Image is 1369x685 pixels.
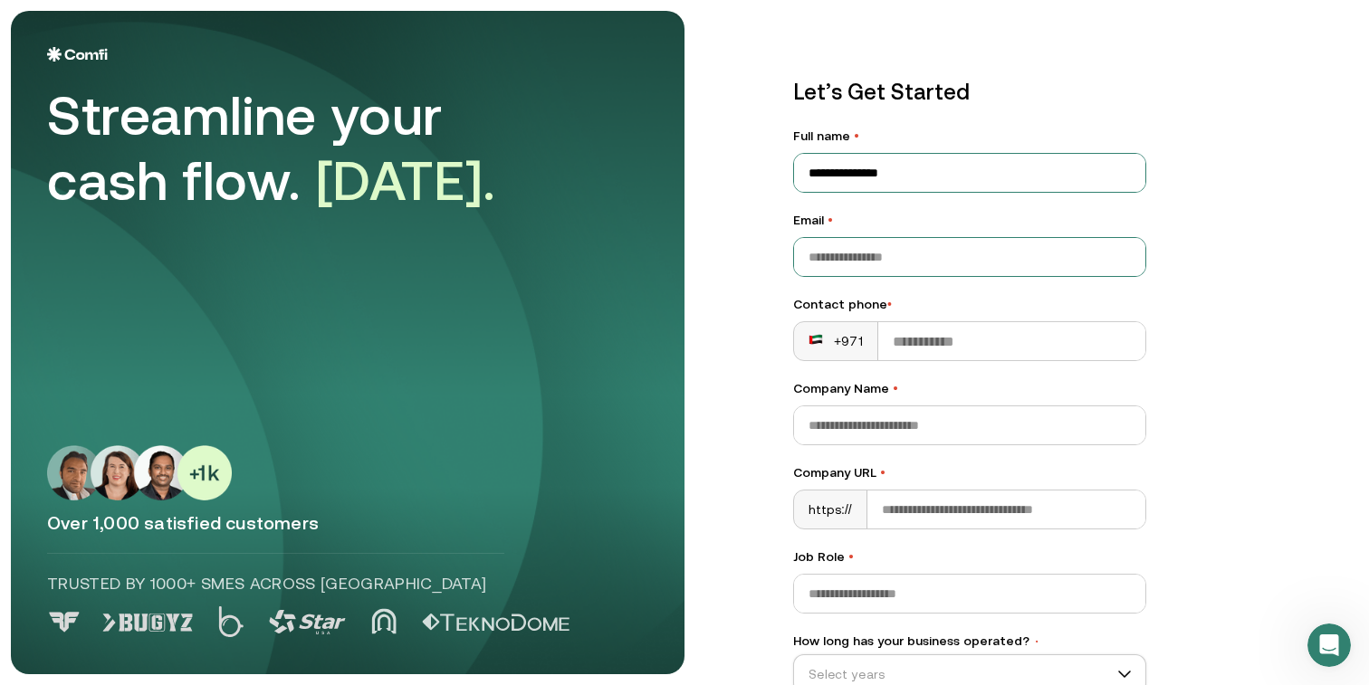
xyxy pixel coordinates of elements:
span: • [887,297,892,311]
label: Company URL [793,463,1146,482]
span: • [828,213,833,227]
label: Job Role [793,547,1146,566]
p: Trusted by 1000+ SMEs across [GEOGRAPHIC_DATA] [47,572,504,595]
label: Company Name [793,379,1146,398]
span: • [848,549,854,564]
label: Full name [793,127,1146,146]
img: Logo 5 [422,614,570,632]
img: Logo 3 [269,610,346,634]
p: Over 1,000 satisfied customers [47,511,648,535]
span: • [880,465,886,480]
img: Logo 2 [218,606,244,637]
img: Logo 4 [371,608,397,634]
span: [DATE]. [316,149,496,212]
span: • [854,128,859,143]
iframe: Intercom live chat [1307,623,1351,667]
img: Logo 1 [102,614,193,632]
div: Contact phone [793,295,1146,314]
div: +971 [809,332,863,350]
span: • [1033,635,1040,648]
span: • [893,381,898,395]
p: Let’s Get Started [793,76,1146,109]
div: Streamline your cash flow. [47,83,554,214]
label: Email [793,211,1146,230]
div: https:// [794,490,867,528]
img: Logo 0 [47,612,81,633]
img: Logo [47,47,108,62]
label: How long has your business operated? [793,632,1146,651]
